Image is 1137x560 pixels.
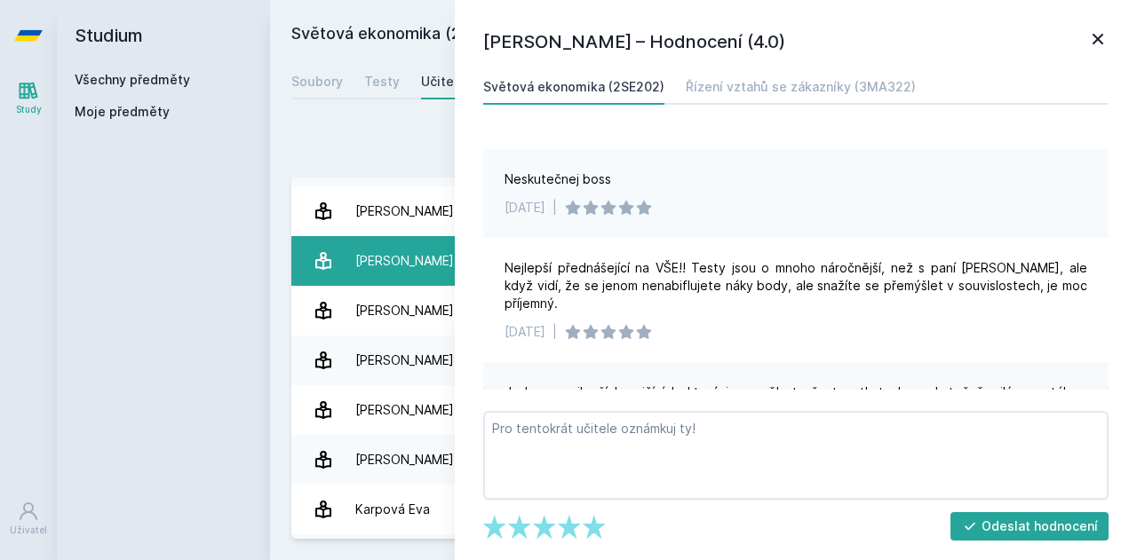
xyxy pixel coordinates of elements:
div: [PERSON_NAME] [355,392,454,428]
button: Odeslat hodnocení [950,512,1109,540]
a: Všechny předměty [75,72,190,87]
a: Učitelé [421,64,465,99]
div: Testy [364,73,400,91]
a: [PERSON_NAME] 1 hodnocení 5.0 [291,186,1116,236]
div: | [553,199,557,217]
div: [PERSON_NAME] [355,343,454,378]
a: [PERSON_NAME] 14 hodnocení 4.0 [291,236,1116,286]
a: [PERSON_NAME] 3 hodnocení 2.0 [291,435,1116,485]
a: Karpová Eva 7 hodnocení 4.3 [291,485,1116,534]
div: Jeden z nejlepších cvičících, které jsem měla tu čest potkat. Je neskutečně milý, neustále v dobr... [505,383,1087,472]
h2: Světová ekonomika (2SE202) [291,21,917,50]
a: Testy [364,64,400,99]
div: [PERSON_NAME] [355,243,454,279]
span: Moje předměty [75,103,170,121]
div: Nejlepší přednášející na VŠE!! Testy jsou o mnoho náročnější, než s paní [PERSON_NAME], ale když ... [505,259,1087,312]
div: [PERSON_NAME] [355,293,454,328]
a: Soubory [291,64,343,99]
div: [PERSON_NAME] [355,193,454,229]
div: Neskutečnej boss [505,170,611,188]
div: Učitelé [421,73,465,91]
a: Study [4,71,53,125]
a: [PERSON_NAME] 1 hodnocení 5.0 [291,335,1116,385]
div: [DATE] [505,323,545,341]
div: [DATE] [505,199,545,217]
div: | [553,323,557,341]
div: Uživatel [10,524,47,537]
div: Karpová Eva [355,492,430,527]
a: Uživatel [4,492,53,546]
div: Soubory [291,73,343,91]
div: [PERSON_NAME] [355,442,454,477]
a: [PERSON_NAME] 1 hodnocení 5.0 [291,286,1116,335]
a: [PERSON_NAME] 2 hodnocení 3.5 [291,385,1116,435]
div: Study [16,103,42,116]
